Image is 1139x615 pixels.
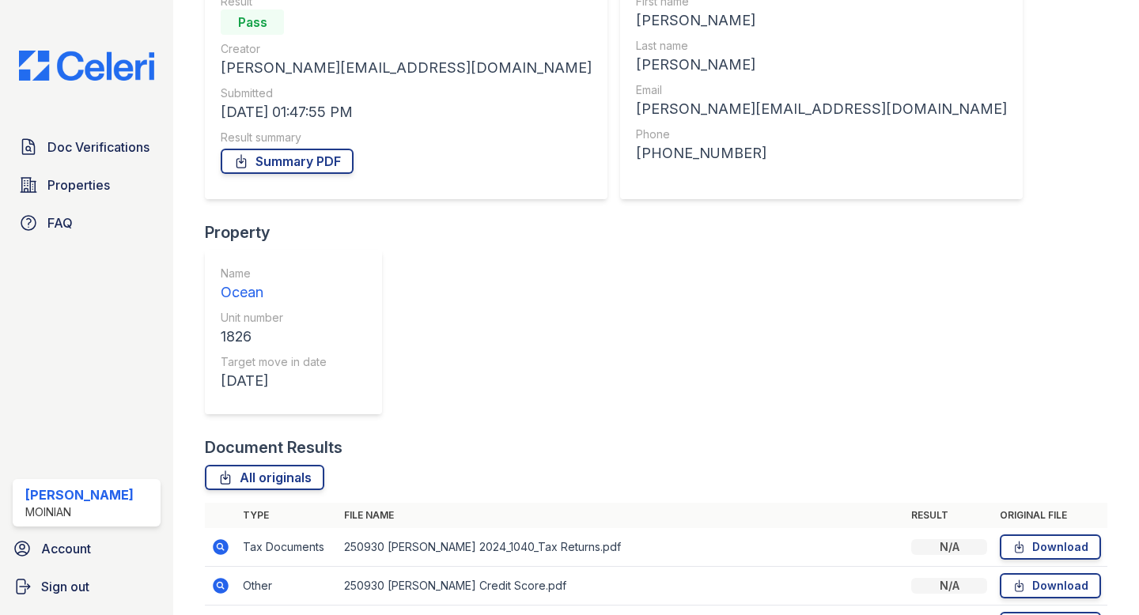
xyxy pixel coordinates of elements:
th: Result [905,503,993,528]
div: [DATE] 01:47:55 PM [221,101,592,123]
a: Sign out [6,571,167,602]
div: [PERSON_NAME] [25,485,134,504]
a: Summary PDF [221,149,354,174]
span: Account [41,539,91,558]
th: Type [237,503,338,528]
a: Properties [13,169,161,201]
div: Creator [221,41,592,57]
div: N/A [911,578,987,594]
div: Phone [636,126,1007,142]
div: Last name [636,38,1007,54]
div: [PERSON_NAME][EMAIL_ADDRESS][DOMAIN_NAME] [221,57,592,79]
div: Moinian [25,504,134,520]
div: Result summary [221,130,592,145]
div: [DATE] [221,370,327,392]
div: [PHONE_NUMBER] [636,142,1007,164]
div: [PERSON_NAME] [636,9,1007,32]
span: Sign out [41,577,89,596]
span: Properties [47,175,110,194]
a: Account [6,533,167,564]
div: Ocean [221,281,327,304]
td: Tax Documents [237,528,338,567]
div: [PERSON_NAME][EMAIL_ADDRESS][DOMAIN_NAME] [636,98,1007,120]
div: Document Results [205,436,342,458]
a: Name Ocean [221,266,327,304]
a: Doc Verifications [13,131,161,163]
a: Download [1000,534,1101,560]
img: CE_Logo_Blue-a8612792a0a2168367f1c8372b55b34899dd931a85d93a1a3d3e32e68fde9ad4.png [6,51,167,81]
td: Other [237,567,338,606]
div: Target move in date [221,354,327,370]
div: Pass [221,9,284,35]
a: All originals [205,465,324,490]
span: FAQ [47,213,73,232]
div: Property [205,221,395,243]
div: 1826 [221,326,327,348]
th: Original file [993,503,1107,528]
td: 250930 [PERSON_NAME] 2024_1040_Tax Returns.pdf [338,528,905,567]
a: Download [1000,573,1101,598]
div: Unit number [221,310,327,326]
div: [PERSON_NAME] [636,54,1007,76]
div: Email [636,82,1007,98]
a: FAQ [13,207,161,239]
td: 250930 [PERSON_NAME] Credit Score.pdf [338,567,905,606]
div: N/A [911,539,987,555]
th: File name [338,503,905,528]
div: Name [221,266,327,281]
span: Doc Verifications [47,138,149,157]
div: Submitted [221,85,592,101]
